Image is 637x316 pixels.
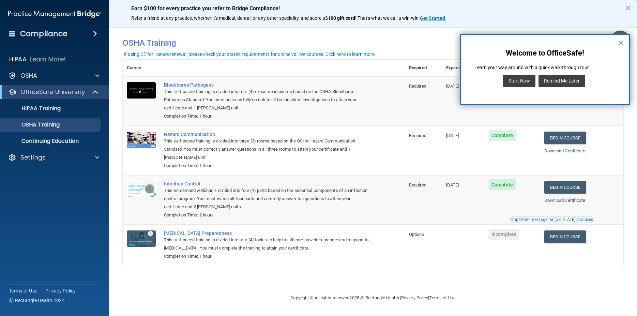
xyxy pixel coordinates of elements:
span: Incomplete [489,229,519,240]
a: Begin Course [544,181,586,194]
div: This on-demand webinar is divided into four (4) parts based on the essential components of an inf... [164,186,371,211]
span: [DATE] [446,182,459,187]
strong: $100 gift card [325,15,355,21]
p: Learn More! [30,55,66,63]
th: Course [123,60,160,76]
span: Required [409,84,426,89]
span: Complete [489,179,516,190]
span: [DATE] [446,133,459,138]
p: Settings [20,153,46,162]
div: [MEDICAL_DATA] Preparedness [164,230,371,236]
div: Completion Time: 1 hour [164,112,371,120]
a: Privacy Policy [45,287,76,294]
span: Optional [409,232,425,237]
th: Expires On [442,60,485,76]
p: OSHA Training [4,121,60,128]
p: HIPAA Training [4,105,61,112]
p: OfficeSafe University [20,88,85,96]
span: Required [409,182,426,187]
button: Read this if you are a dental practitioner in the state of CA [510,216,594,223]
img: PMB logo [8,7,101,21]
span: Refer a friend at any practice, whether it's medical, dental, or any other speciality, and score a [131,15,325,21]
button: Start Now [503,75,535,87]
a: Terms of Use [9,287,37,294]
p: Learn your way around with a quick walk-through tour. [474,64,616,71]
p: Continuing Education [4,138,97,145]
a: Terms of Use [429,295,455,300]
span: Required [409,133,426,138]
span: Ⓒ Rectangle Health 2024 [9,297,65,304]
div: Completion Time: 1 hour [164,252,371,260]
a: Download Certificate [544,148,586,153]
div: If using CE for license renewal, please check your state's requirements for online vs. live cours... [124,52,376,57]
div: This self-paced training is divided into three (3) rooms based on the OSHA Hazard Communication S... [164,137,371,162]
a: Begin Course [544,132,586,144]
h4: OSHA Training [123,38,623,48]
div: Completion Time: 1 hour [164,162,371,170]
div: Bloodborne Pathogens [164,82,371,88]
th: Required [405,60,442,76]
span: Complete [489,130,516,141]
div: This self-paced training is divided into four (4) topics to help healthcare providers prepare and... [164,236,371,252]
span: ! That's what we call a win-win. [355,15,420,21]
button: Close [618,37,624,48]
h4: Compliance [20,29,67,39]
a: Privacy Policy [401,295,428,300]
div: Completion Time: 2 hours [164,211,371,219]
div: Copyright © All rights reserved 2025 @ Rectangle Health | | [249,287,498,309]
button: Open Resource Center [610,31,630,51]
p: HIPAA [9,55,27,63]
button: If using CE for license renewal, please check your state's requirements for online vs. live cours... [123,51,377,58]
span: [DATE] [446,84,459,89]
div: Hazard Communication [164,132,371,137]
p: Earn $100 for every practice you refer to Bridge Compliance! [131,5,615,12]
div: Important message for [US_STATE] practices [511,217,593,222]
p: OSHA [20,72,37,80]
a: Begin Course [544,230,586,243]
div: This self-paced training is divided into four (4) exposure incidents based on the OSHA Bloodborne... [164,88,371,112]
button: Remind Me Later [539,75,585,87]
strong: Get Started [420,15,445,21]
button: Close [625,2,632,13]
a: Download Certificate [544,198,586,203]
p: Welcome to OfficeSafe! [474,49,616,58]
div: Infection Control [164,181,371,186]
